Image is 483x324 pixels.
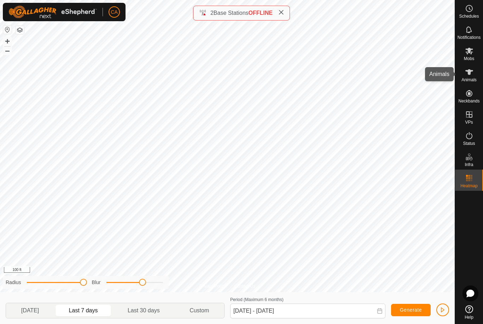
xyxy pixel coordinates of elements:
span: Notifications [458,35,481,40]
span: Last 30 days [128,306,160,315]
a: Contact Us [234,283,255,289]
span: Generate [400,307,422,313]
span: Schedules [459,14,479,18]
label: Radius [6,279,21,286]
span: CA [111,8,117,16]
button: Reset Map [3,25,12,34]
span: Status [463,141,475,146]
span: Heatmap [460,184,478,188]
span: Custom [190,306,209,315]
a: Privacy Policy [199,283,226,289]
button: – [3,46,12,55]
span: Mobs [464,57,474,61]
span: VPs [465,120,473,124]
span: Infra [465,163,473,167]
label: Period (Maximum 6 months) [230,297,284,302]
button: + [3,37,12,46]
img: Gallagher Logo [8,6,97,18]
span: Help [465,315,473,319]
label: Blur [92,279,101,286]
span: Last 7 days [69,306,98,315]
span: OFFLINE [249,10,273,16]
button: Map Layers [16,26,24,34]
button: Generate [391,304,431,316]
a: Help [455,302,483,322]
span: Animals [461,78,477,82]
span: 2 [210,10,214,16]
span: Base Stations [214,10,249,16]
span: [DATE] [21,306,39,315]
span: Neckbands [458,99,479,103]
